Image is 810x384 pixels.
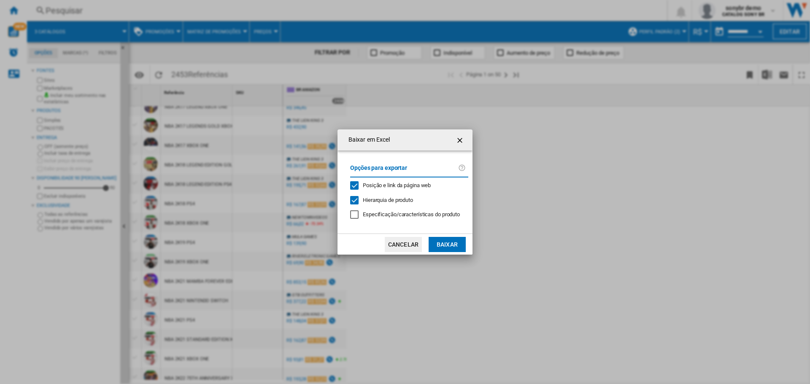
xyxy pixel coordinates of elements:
button: getI18NText('BUTTONS.CLOSE_DIALOG') [452,132,469,148]
md-checkbox: Hierarquia de produto [350,196,462,204]
h4: Baixar em Excel [344,136,390,144]
ng-md-icon: getI18NText('BUTTONS.CLOSE_DIALOG') [456,135,466,145]
span: Especificação/características do produto [363,211,460,218]
label: Opções para exportar [350,163,458,179]
button: Cancelar [385,237,422,252]
button: Baixar [429,237,466,252]
span: Hierarquia de produto [363,197,413,203]
md-checkbox: Posição e link da página web [350,182,462,190]
div: Aplicável apenas para Visão Categoria [363,211,460,218]
span: Posição e link da página web [363,182,431,188]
